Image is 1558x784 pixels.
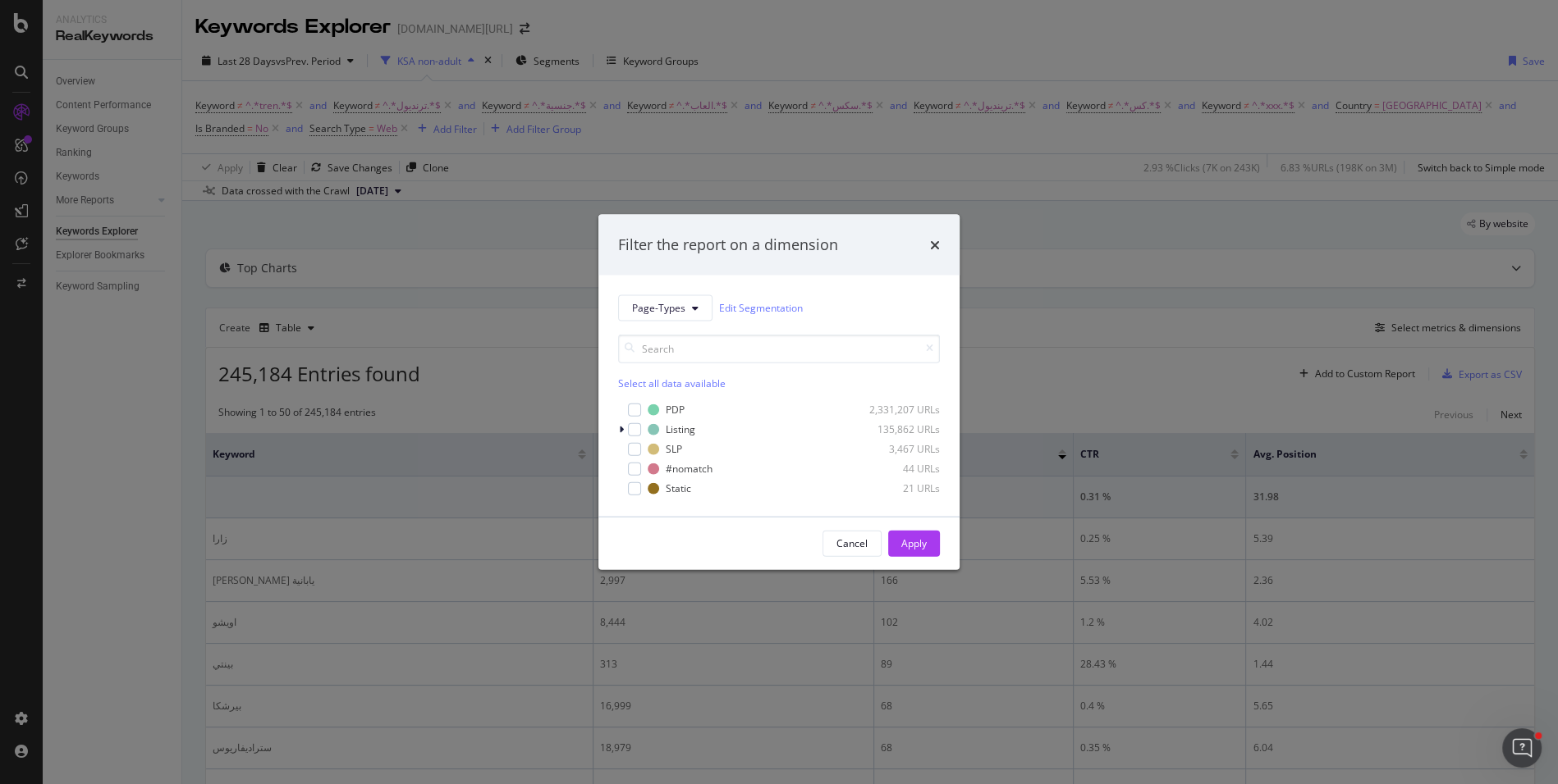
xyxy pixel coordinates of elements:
div: 2,331,207 URLs [859,403,940,417]
a: Edit Segmentation [719,299,803,317]
div: 21 URLs [859,481,940,495]
div: 3,467 URLs [859,442,940,456]
input: Search [618,334,940,362]
button: Cancel [823,530,882,556]
div: 44 URLs [859,462,940,476]
div: Listing [666,422,695,436]
div: Static [666,481,691,495]
button: Page-Types [618,294,713,321]
div: 135,862 URLs [859,422,940,436]
span: Page-Types [632,301,685,315]
iframe: Intercom live chat [1502,728,1542,768]
div: Filter the report on a dimension [618,235,838,256]
div: PDP [666,403,685,417]
div: times [930,235,940,256]
div: Cancel [836,536,868,550]
div: Apply [901,536,927,550]
div: modal [598,215,960,570]
button: Apply [888,530,940,556]
div: #nomatch [666,462,713,476]
div: SLP [666,442,682,456]
div: Select all data available [618,376,940,390]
